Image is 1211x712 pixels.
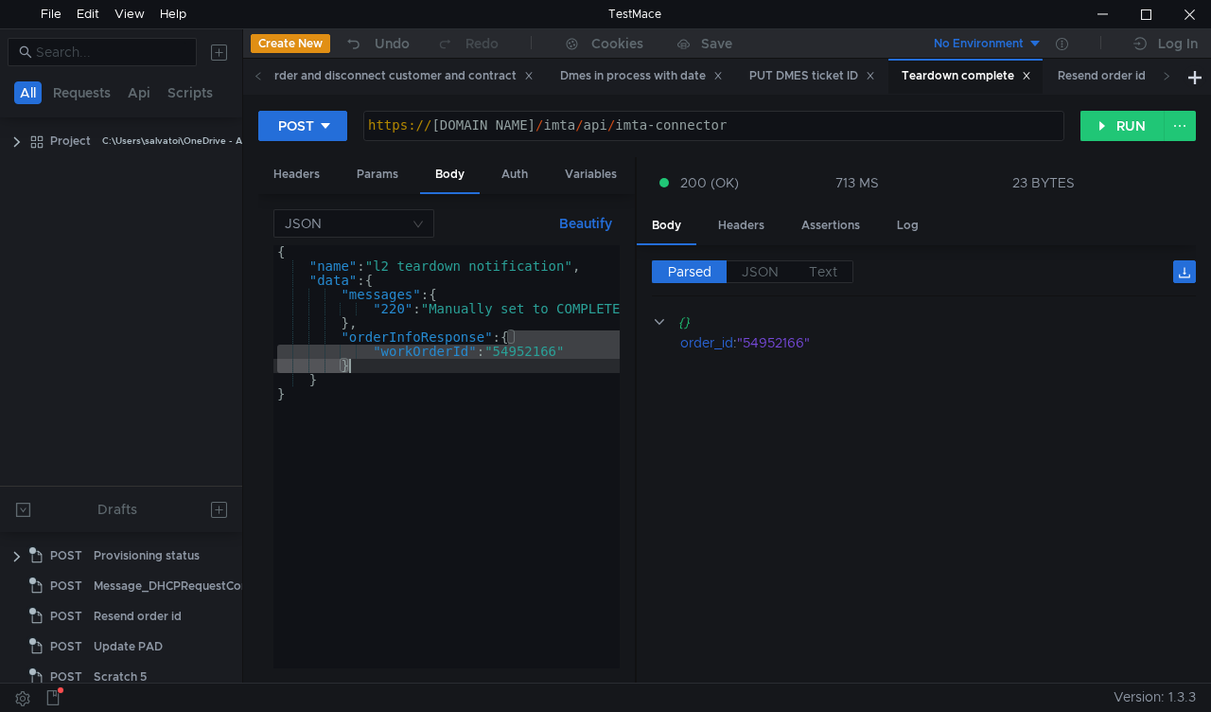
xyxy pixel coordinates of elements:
[258,157,335,192] div: Headers
[486,157,543,192] div: Auth
[94,663,147,691] div: Scratch 5
[1114,684,1196,711] span: Version: 1.3.3
[902,66,1031,86] div: Teardown complete
[465,32,499,55] div: Redo
[680,332,733,353] div: order_id
[742,263,779,280] span: JSON
[911,28,1043,59] button: No Environment
[36,42,185,62] input: Search...
[278,116,314,136] div: POST
[749,66,875,86] div: PUT DMES ticket ID
[1080,111,1165,141] button: RUN
[737,332,1172,353] div: "54952166"
[14,81,42,104] button: All
[703,208,780,243] div: Headers
[560,66,723,86] div: Dmes in process with date
[701,37,732,50] div: Save
[50,542,82,570] span: POST
[238,66,534,86] div: Void order and disconnect customer and contract
[94,632,163,661] div: Update PAD
[50,127,91,155] div: Project
[97,498,137,521] div: Drafts
[375,32,410,55] div: Undo
[1012,174,1075,191] div: 23 BYTES
[934,35,1024,53] div: No Environment
[1158,32,1198,55] div: Log In
[50,572,82,600] span: POST
[94,542,200,570] div: Provisioning status
[1058,66,1163,86] div: Resend order id
[50,663,82,691] span: POST
[637,208,696,245] div: Body
[102,127,485,155] div: C:\Users\salvatoi\OneDrive - AMDOCS\Backup Folders\Documents\testmace\Project
[122,81,156,104] button: Api
[809,263,837,280] span: Text
[94,602,182,631] div: Resend order id
[342,157,413,192] div: Params
[50,602,82,631] span: POST
[50,632,82,661] span: POST
[882,208,934,243] div: Log
[835,174,879,191] div: 713 MS
[423,29,512,58] button: Redo
[680,332,1196,353] div: :
[162,81,219,104] button: Scripts
[330,29,423,58] button: Undo
[786,208,875,243] div: Assertions
[591,32,643,55] div: Cookies
[420,157,480,194] div: Body
[668,263,711,280] span: Parsed
[258,111,347,141] button: POST
[550,157,632,192] div: Variables
[552,212,620,235] button: Beautify
[94,572,288,600] div: Message_DHCPRequestCompleted
[47,81,116,104] button: Requests
[680,172,739,193] span: 200 (OK)
[678,311,1169,332] div: {}
[251,34,330,53] button: Create New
